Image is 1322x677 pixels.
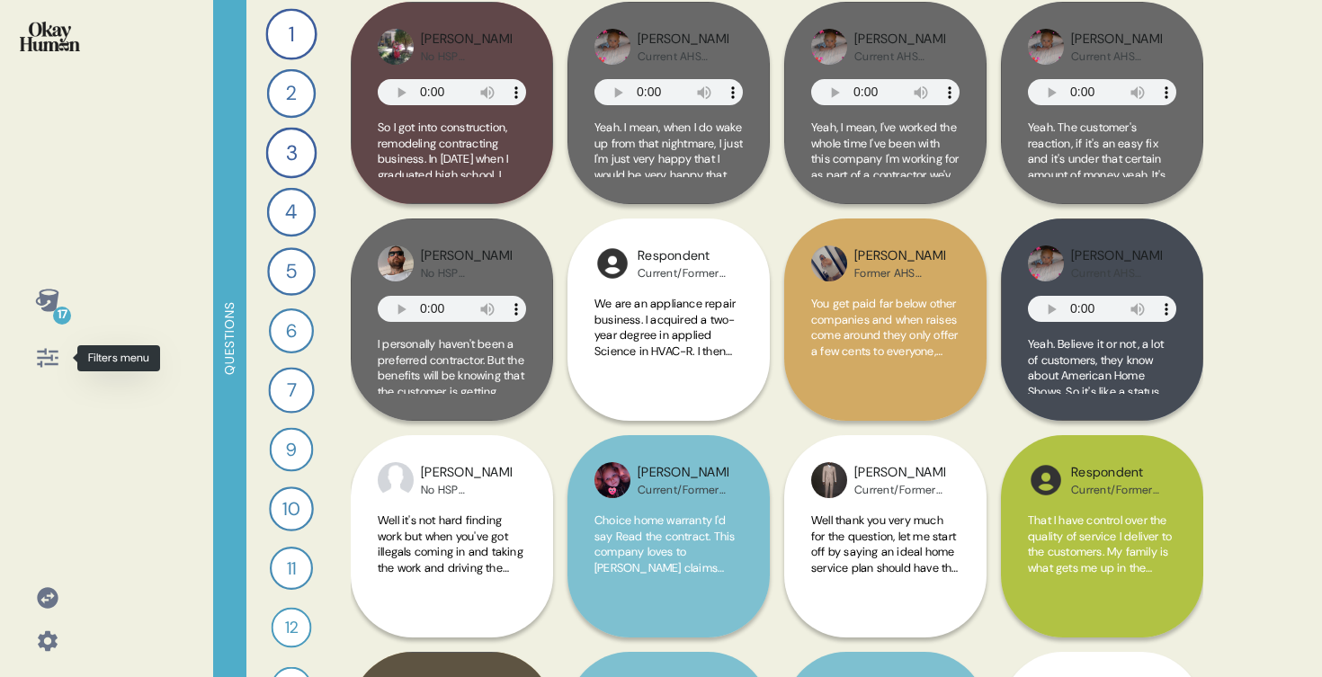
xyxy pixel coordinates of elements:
[1028,245,1064,281] img: profilepic_5500258023354715.jpg
[1028,120,1176,498] span: Yeah. The customer's reaction, if it's an easy fix and it's under that certain amount of money ye...
[594,462,630,498] img: profilepic_6.21081E+15.jpg
[270,547,313,590] div: 11
[268,367,314,413] div: 7
[53,307,71,325] div: 17
[265,8,317,59] div: 1
[594,29,630,65] img: profilepic_5500258023354715.jpg
[1071,463,1162,483] div: Respondent
[811,245,847,281] img: profilepic_6024981864226437.jpg
[854,483,945,497] div: Current/Former HSP Contractor
[638,266,728,281] div: Current/Former HSP Contractor
[638,246,728,266] div: Respondent
[378,29,414,65] img: profilepic_8201750243232591.jpg
[1028,462,1064,498] img: l1ibTKarBSWXLOhlfT5LxFP+OttMJpPJZDKZTCbz9PgHEggSPYjZSwEAAAAASUVORK5CYII=
[421,49,512,64] div: No HSP Experience
[1071,30,1162,49] div: [PERSON_NAME]
[594,245,630,281] img: l1ibTKarBSWXLOhlfT5LxFP+OttMJpPJZDKZTCbz9PgHEggSPYjZSwEAAAAASUVORK5CYII=
[378,245,414,281] img: profilepic_5625962064148431.jpg
[854,463,945,483] div: [PERSON_NAME]
[421,483,512,497] div: No HSP Experience
[20,22,80,51] img: okayhuman.3b1b6348.png
[1071,483,1162,497] div: Current/Former HSP Contractor
[854,246,945,266] div: [PERSON_NAME]
[267,188,316,236] div: 4
[594,120,743,482] span: Yeah. I mean, when I do wake up from that nightmare, I just I'm just very happy that I would be v...
[77,345,160,371] div: Filters menu
[421,463,512,483] div: [PERSON_NAME]
[270,428,314,472] div: 9
[1071,246,1162,266] div: [PERSON_NAME]
[269,486,314,531] div: 10
[1071,49,1162,64] div: Current AHS Contractor
[421,246,512,266] div: [PERSON_NAME]
[1028,29,1064,65] img: profilepic_5500258023354715.jpg
[1071,266,1162,281] div: Current AHS Contractor
[811,462,847,498] img: profilepic_5527331874010205.jpg
[811,29,847,65] img: profilepic_5500258023354715.jpg
[267,69,316,118] div: 2
[378,462,414,498] img: profilepic_5487295108015623.jpg
[854,266,945,281] div: Former AHS Contractor
[638,463,728,483] div: [PERSON_NAME]
[854,49,945,64] div: Current AHS Contractor
[638,30,728,49] div: [PERSON_NAME]
[421,30,512,49] div: [PERSON_NAME]
[854,30,945,49] div: [PERSON_NAME]
[378,120,525,530] span: So I got into construction, remodeling contracting business. In [DATE] when I graduated high scho...
[638,483,728,497] div: Current/Former HSP Contractor
[267,247,316,296] div: 5
[272,608,312,648] div: 12
[266,128,317,179] div: 3
[638,49,728,64] div: Current AHS Contractor
[811,120,960,498] span: Yeah, I mean, I've worked the whole time I've been with this company I'm working for as part of a...
[421,266,512,281] div: No HSP Experience
[269,308,314,353] div: 6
